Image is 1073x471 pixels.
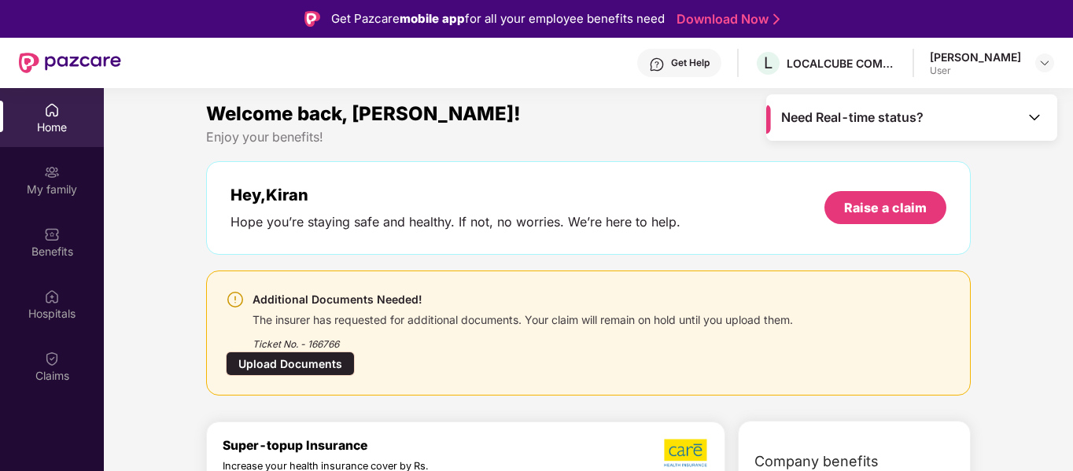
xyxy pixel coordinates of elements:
[253,309,793,327] div: The insurer has requested for additional documents. Your claim will remain on hold until you uplo...
[400,11,465,26] strong: mobile app
[223,438,507,453] div: Super-topup Insurance
[206,129,971,145] div: Enjoy your benefits!
[773,11,780,28] img: Stroke
[930,50,1021,64] div: [PERSON_NAME]
[19,53,121,73] img: New Pazcare Logo
[230,214,680,230] div: Hope you’re staying safe and healthy. If not, no worries. We’re here to help.
[1038,57,1051,69] img: svg+xml;base64,PHN2ZyBpZD0iRHJvcGRvd24tMzJ4MzIiIHhtbG5zPSJodHRwOi8vd3d3LnczLm9yZy8yMDAwL3N2ZyIgd2...
[253,327,793,351] div: Ticket No. - 166766
[671,57,710,69] div: Get Help
[331,9,665,28] div: Get Pazcare for all your employee benefits need
[253,290,793,309] div: Additional Documents Needed!
[664,438,709,468] img: b5dec4f62d2307b9de63beb79f102df3.png
[226,351,355,376] div: Upload Documents
[677,11,775,28] a: Download Now
[230,186,680,204] div: Hey, Kiran
[44,164,60,180] img: svg+xml;base64,PHN2ZyB3aWR0aD0iMjAiIGhlaWdodD0iMjAiIHZpZXdCb3g9IjAgMCAyMCAyMCIgZmlsbD0ibm9uZSIgeG...
[44,102,60,118] img: svg+xml;base64,PHN2ZyBpZD0iSG9tZSIgeG1sbnM9Imh0dHA6Ly93d3cudzMub3JnLzIwMDAvc3ZnIiB3aWR0aD0iMjAiIG...
[649,57,665,72] img: svg+xml;base64,PHN2ZyBpZD0iSGVscC0zMngzMiIgeG1sbnM9Imh0dHA6Ly93d3cudzMub3JnLzIwMDAvc3ZnIiB3aWR0aD...
[781,109,924,126] span: Need Real-time status?
[44,289,60,304] img: svg+xml;base64,PHN2ZyBpZD0iSG9zcGl0YWxzIiB4bWxucz0iaHR0cDovL3d3dy53My5vcmcvMjAwMC9zdmciIHdpZHRoPS...
[44,351,60,366] img: svg+xml;base64,PHN2ZyBpZD0iQ2xhaW0iIHhtbG5zPSJodHRwOi8vd3d3LnczLm9yZy8yMDAwL3N2ZyIgd2lkdGg9IjIwIi...
[764,53,772,72] span: L
[1027,109,1042,125] img: Toggle Icon
[226,290,245,309] img: svg+xml;base64,PHN2ZyBpZD0iV2FybmluZ18tXzI0eDI0IiBkYXRhLW5hbWU9Ildhcm5pbmcgLSAyNHgyNCIgeG1sbnM9Im...
[930,64,1021,77] div: User
[206,102,521,125] span: Welcome back, [PERSON_NAME]!
[44,226,60,242] img: svg+xml;base64,PHN2ZyBpZD0iQmVuZWZpdHMiIHhtbG5zPSJodHRwOi8vd3d3LnczLm9yZy8yMDAwL3N2ZyIgd2lkdGg9Ij...
[844,199,927,216] div: Raise a claim
[304,11,320,27] img: Logo
[787,56,897,71] div: LOCALCUBE COMMERCE PRIVATE LIMITED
